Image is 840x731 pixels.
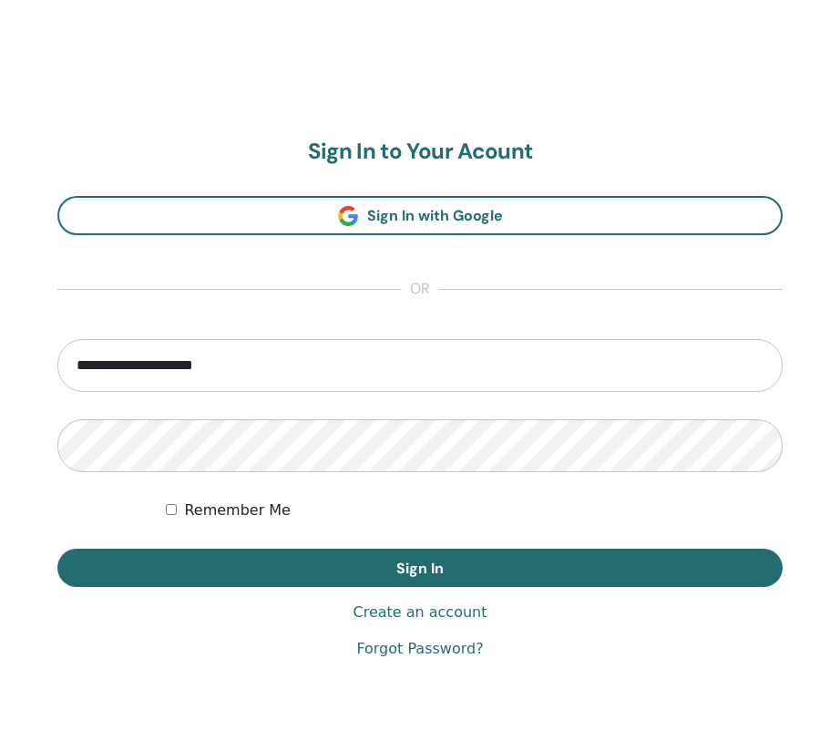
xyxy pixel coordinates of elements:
[57,549,783,587] button: Sign In
[367,206,503,225] span: Sign In with Google
[356,638,483,660] a: Forgot Password?
[401,279,439,301] span: or
[184,499,291,521] label: Remember Me
[57,196,783,235] a: Sign In with Google
[353,602,487,623] a: Create an account
[57,139,783,165] h2: Sign In to Your Acount
[166,499,783,521] div: Keep me authenticated indefinitely or until I manually logout
[396,559,444,578] span: Sign In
